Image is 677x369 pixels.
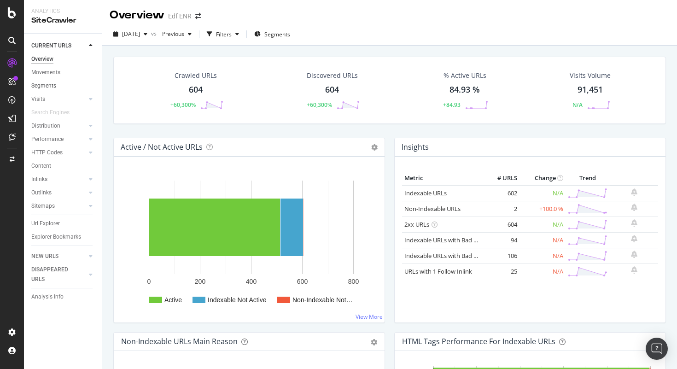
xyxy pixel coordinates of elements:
[519,171,566,185] th: Change
[147,278,151,285] text: 0
[631,188,637,196] div: bell-plus
[402,337,555,346] div: HTML Tags Performance for Indexable URLs
[631,219,637,227] div: bell-plus
[151,29,158,37] span: vs
[208,296,267,304] text: Indexable Not Active
[31,292,95,302] a: Analysis Info
[31,201,86,211] a: Sitemaps
[307,101,332,109] div: +60,300%
[631,204,637,211] div: bell-plus
[404,220,429,228] a: 2xx URLs
[31,135,64,144] div: Performance
[31,108,79,117] a: Search Engines
[570,71,611,80] div: Visits Volume
[31,94,86,104] a: Visits
[158,30,184,38] span: Previous
[31,81,56,91] div: Segments
[110,27,151,41] button: [DATE]
[31,252,58,261] div: NEW URLS
[356,313,383,321] a: View More
[31,265,78,284] div: DISAPPEARED URLS
[402,171,483,185] th: Metric
[31,188,86,198] a: Outlinks
[246,278,257,285] text: 400
[371,144,378,151] i: Options
[31,41,71,51] div: CURRENT URLS
[31,161,51,171] div: Content
[31,232,95,242] a: Explorer Bookmarks
[31,68,95,77] a: Movements
[519,201,566,217] td: +100.0 %
[297,278,308,285] text: 600
[31,175,86,184] a: Inlinks
[31,219,95,228] a: Url Explorer
[566,171,610,185] th: Trend
[404,236,481,244] a: Indexable URLs with Bad H1
[31,135,86,144] a: Performance
[121,141,203,153] h4: Active / Not Active URLs
[483,264,519,279] td: 25
[31,148,86,158] a: HTTP Codes
[168,12,192,21] div: Edf ENR
[31,201,55,211] div: Sitemaps
[307,71,358,80] div: Discovered URLs
[631,251,637,258] div: bell-plus
[170,101,196,109] div: +60,300%
[31,175,47,184] div: Inlinks
[264,30,290,38] span: Segments
[110,7,164,23] div: Overview
[404,189,447,197] a: Indexable URLs
[189,84,203,96] div: 604
[402,141,429,153] h4: Insights
[31,161,95,171] a: Content
[519,264,566,279] td: N/A
[519,185,566,201] td: N/A
[158,27,195,41] button: Previous
[631,235,637,242] div: bell-plus
[203,27,243,41] button: Filters
[449,84,480,96] div: 84.93 %
[646,338,668,360] div: Open Intercom Messenger
[195,13,201,19] div: arrow-right-arrow-left
[483,232,519,248] td: 94
[31,108,70,117] div: Search Engines
[31,148,63,158] div: HTTP Codes
[31,265,86,284] a: DISAPPEARED URLS
[578,84,603,96] div: 91,451
[31,121,60,131] div: Distribution
[348,278,359,285] text: 800
[519,232,566,248] td: N/A
[631,266,637,274] div: bell-plus
[483,248,519,264] td: 106
[195,278,206,285] text: 200
[292,296,353,304] text: Non-Indexable Not…
[121,337,238,346] div: Non-Indexable URLs Main Reason
[31,54,95,64] a: Overview
[371,339,377,346] div: gear
[572,101,583,109] div: N/A
[31,94,45,104] div: Visits
[519,217,566,232] td: N/A
[325,84,339,96] div: 604
[404,205,461,213] a: Non-Indexable URLs
[519,248,566,264] td: N/A
[31,41,86,51] a: CURRENT URLS
[31,81,95,91] a: Segments
[121,171,377,315] svg: A chart.
[404,252,505,260] a: Indexable URLs with Bad Description
[31,219,60,228] div: Url Explorer
[31,188,52,198] div: Outlinks
[31,7,94,15] div: Analytics
[31,54,53,64] div: Overview
[31,252,86,261] a: NEW URLS
[404,267,472,275] a: URLs with 1 Follow Inlink
[31,15,94,26] div: SiteCrawler
[483,185,519,201] td: 602
[164,296,182,304] text: Active
[175,71,217,80] div: Crawled URLs
[31,292,64,302] div: Analysis Info
[443,101,461,109] div: +84.93
[444,71,486,80] div: % Active URLs
[251,27,294,41] button: Segments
